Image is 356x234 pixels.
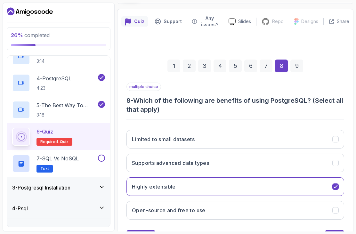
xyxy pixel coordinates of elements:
h3: 3 - Postgresql Installation [12,184,70,191]
div: 8 [275,60,288,72]
p: Any issues? [199,15,220,28]
div: 7 [260,60,272,72]
button: Support button [151,13,186,30]
h3: 5 - Exploring Postgresql Server [12,225,85,233]
p: multiple choice [126,83,161,91]
a: Slides [223,18,256,25]
p: 4:23 [36,85,71,91]
span: completed [11,32,50,38]
span: Required- [40,139,60,144]
div: 6 [244,60,257,72]
button: 5-The Best Way To Learn SQL3:18 [12,101,105,119]
p: 6 - Quiz [36,128,53,135]
button: Open-source and free to use [126,201,344,220]
p: 4 - PostgreSQL [36,75,71,82]
p: Support [164,18,182,25]
button: Share [323,18,349,25]
p: Share [337,18,349,25]
button: quiz button [121,13,148,30]
p: 7 - SQL vs NoSQL [36,155,79,162]
p: Repo [272,18,284,25]
button: 4-PostgreSQL4:23 [12,74,105,92]
p: Quiz [134,18,144,25]
div: 4 [214,60,226,72]
h3: Highly extensible [132,183,176,190]
h3: Supports advanced data types [132,159,209,167]
div: 3 [198,60,211,72]
span: 26 % [11,32,23,38]
button: 3-Postgresql Installation [7,177,110,198]
button: Highly extensible [126,177,344,196]
button: Limited to small datasets [126,130,344,149]
p: 3:14 [36,58,52,64]
button: Feedback button [188,13,223,30]
button: Supports advanced data types [126,154,344,172]
button: 3:14 [12,47,105,65]
div: 9 [290,60,303,72]
span: Text [40,166,49,171]
h3: 8 - Which of the following are benefits of using PostgreSQL? (Select all that apply) [126,96,344,114]
span: quiz [60,139,69,144]
h3: Limited to small datasets [132,135,195,143]
button: 6-QuizRequired-quiz [12,128,105,146]
div: 1 [167,60,180,72]
a: Dashboard [7,7,53,17]
button: 7-SQL vs NoSQLText [12,155,105,173]
p: 5 - The Best Way To Learn SQL [36,101,97,109]
p: 3:18 [36,112,97,118]
div: 2 [183,60,196,72]
p: Designs [301,18,318,25]
h3: 4 - Psql [12,205,28,212]
p: Slides [238,18,251,25]
h3: Open-source and free to use [132,206,206,214]
button: 4-Psql [7,198,110,219]
div: 5 [229,60,242,72]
